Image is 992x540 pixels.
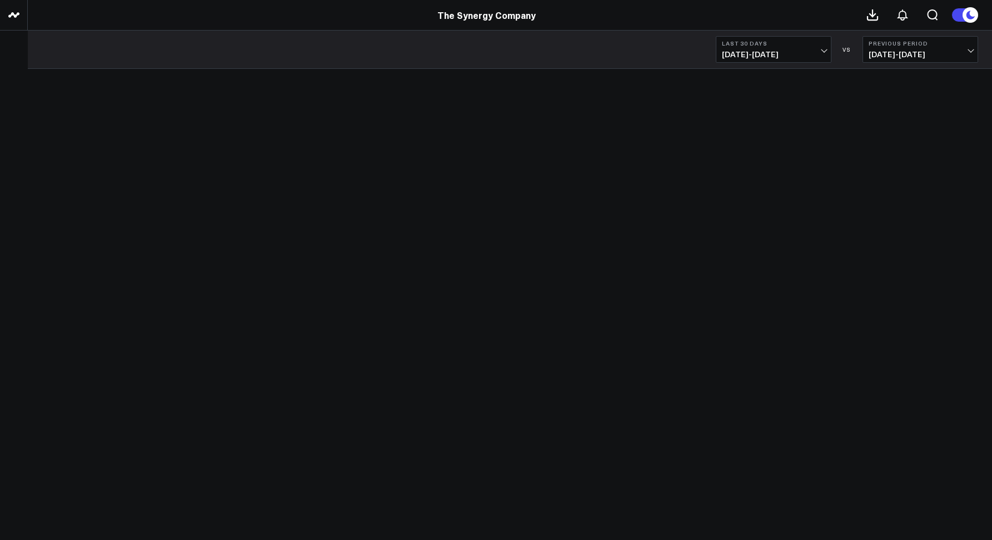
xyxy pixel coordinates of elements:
[837,46,857,53] div: VS
[869,40,972,47] b: Previous Period
[722,40,825,47] b: Last 30 Days
[716,36,831,63] button: Last 30 Days[DATE]-[DATE]
[437,9,536,21] a: The Synergy Company
[722,50,825,59] span: [DATE] - [DATE]
[863,36,978,63] button: Previous Period[DATE]-[DATE]
[869,50,972,59] span: [DATE] - [DATE]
